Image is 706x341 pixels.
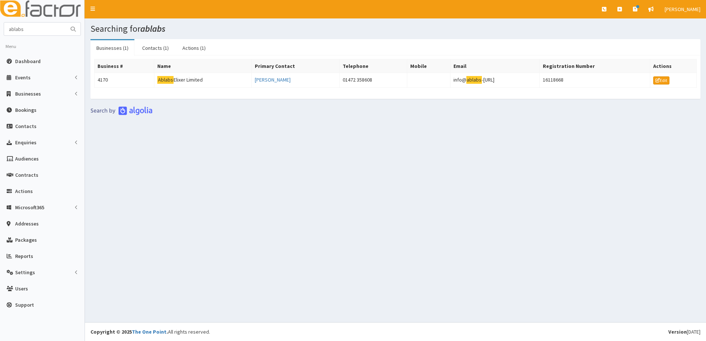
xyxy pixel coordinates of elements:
td: 01472 358608 [339,73,407,88]
td: info@ -[URL] [450,73,540,88]
footer: All rights reserved. [85,322,706,341]
th: Mobile [407,59,450,73]
img: search-by-algolia-light-background.png [90,106,152,115]
span: [PERSON_NAME] [665,6,700,13]
td: Elixer Limited [154,73,252,88]
div: [DATE] [668,328,700,335]
span: Settings [15,269,35,276]
span: Packages [15,237,37,243]
th: Name [154,59,252,73]
span: Users [15,285,28,292]
span: Contracts [15,172,38,178]
input: Search... [4,23,66,35]
a: Businesses (1) [90,40,134,56]
mark: ablabs [466,76,482,84]
span: Actions [15,188,33,194]
span: Microsoft365 [15,204,44,211]
span: Reports [15,253,33,259]
span: Contacts [15,123,37,130]
th: Telephone [339,59,407,73]
td: 4170 [95,73,154,88]
a: The One Point [132,328,167,335]
span: Addresses [15,220,39,227]
span: Enquiries [15,139,37,146]
span: Businesses [15,90,41,97]
span: Audiences [15,155,39,162]
a: Actions (1) [176,40,212,56]
strong: Copyright © 2025 . [90,328,168,335]
a: Contacts (1) [136,40,175,56]
span: Bookings [15,107,37,113]
td: 16118668 [540,73,650,88]
th: Email [450,59,540,73]
th: Actions [650,59,696,73]
b: Version [668,328,687,335]
th: Primary Contact [251,59,339,73]
a: [PERSON_NAME] [255,76,291,83]
span: Events [15,74,31,81]
span: Support [15,302,34,308]
mark: Ablabs [157,76,174,84]
th: Business # [95,59,154,73]
h1: Searching for [90,24,700,34]
a: Edit [653,76,669,85]
span: Dashboard [15,58,41,65]
th: Registration Number [540,59,650,73]
i: ablabs [140,23,165,34]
